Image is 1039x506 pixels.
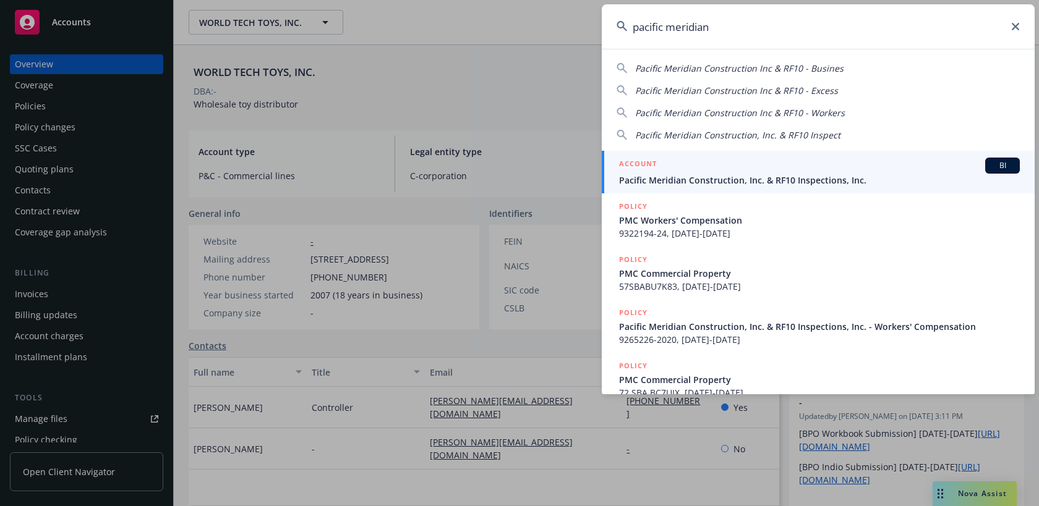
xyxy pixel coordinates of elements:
[619,373,1020,386] span: PMC Commercial Property
[635,85,838,96] span: Pacific Meridian Construction Inc & RF10 - Excess
[619,174,1020,187] span: Pacific Meridian Construction, Inc. & RF10 Inspections, Inc.
[602,4,1035,49] input: Search...
[635,62,844,74] span: Pacific Meridian Construction Inc & RF10 - Busines
[619,214,1020,227] span: PMC Workers' Compensation
[619,200,648,213] h5: POLICY
[602,247,1035,300] a: POLICYPMC Commercial Property57SBABU7K83, [DATE]-[DATE]
[619,253,648,266] h5: POLICY
[635,129,840,141] span: Pacific Meridian Construction, Inc. & RF10 Inspect
[619,360,648,372] h5: POLICY
[619,306,648,319] h5: POLICY
[619,386,1020,399] span: 72 SBA BC7UJX, [DATE]-[DATE]
[619,320,1020,333] span: Pacific Meridian Construction, Inc. & RF10 Inspections, Inc. - Workers' Compensation
[619,267,1020,280] span: PMC Commercial Property
[619,158,657,172] h5: ACCOUNT
[619,333,1020,346] span: 9265226-2020, [DATE]-[DATE]
[602,300,1035,353] a: POLICYPacific Meridian Construction, Inc. & RF10 Inspections, Inc. - Workers' Compensation9265226...
[619,227,1020,240] span: 9322194-24, [DATE]-[DATE]
[619,280,1020,293] span: 57SBABU7K83, [DATE]-[DATE]
[602,353,1035,406] a: POLICYPMC Commercial Property72 SBA BC7UJX, [DATE]-[DATE]
[990,160,1015,171] span: BI
[602,193,1035,247] a: POLICYPMC Workers' Compensation9322194-24, [DATE]-[DATE]
[602,151,1035,193] a: ACCOUNTBIPacific Meridian Construction, Inc. & RF10 Inspections, Inc.
[635,107,845,119] span: Pacific Meridian Construction Inc & RF10 - Workers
